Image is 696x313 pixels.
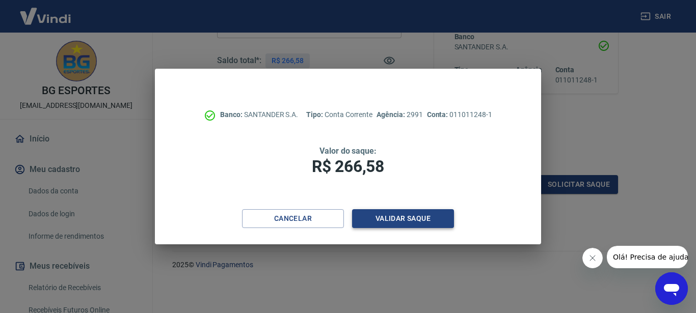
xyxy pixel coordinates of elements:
[6,7,86,15] span: Olá! Precisa de ajuda?
[582,248,603,268] iframe: Fechar mensagem
[220,110,244,119] span: Banco:
[242,209,344,228] button: Cancelar
[312,157,384,176] span: R$ 266,58
[427,109,492,120] p: 011011248-1
[607,246,688,268] iframe: Mensagem da empresa
[220,109,298,120] p: SANTANDER S.A.
[377,109,422,120] p: 2991
[306,110,325,119] span: Tipo:
[377,110,407,119] span: Agência:
[655,272,688,305] iframe: Botão para abrir a janela de mensagens
[319,146,377,156] span: Valor do saque:
[306,109,372,120] p: Conta Corrente
[427,110,450,119] span: Conta:
[352,209,454,228] button: Validar saque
